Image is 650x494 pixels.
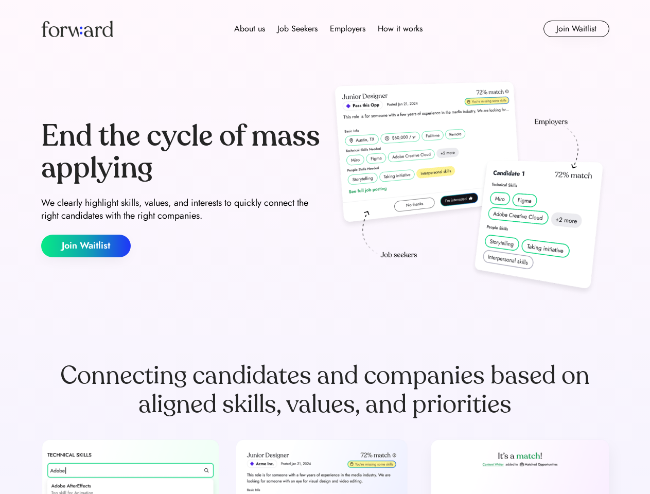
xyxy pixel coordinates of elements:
button: Join Waitlist [41,235,131,257]
button: Join Waitlist [543,21,609,37]
div: How it works [378,23,423,35]
div: We clearly highlight skills, values, and interests to quickly connect the right candidates with t... [41,197,321,222]
div: Employers [330,23,365,35]
img: hero-image.png [329,78,609,299]
div: About us [234,23,265,35]
img: Forward logo [41,21,113,37]
div: Job Seekers [277,23,318,35]
div: End the cycle of mass applying [41,120,321,184]
div: Connecting candidates and companies based on aligned skills, values, and priorities [41,361,609,419]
